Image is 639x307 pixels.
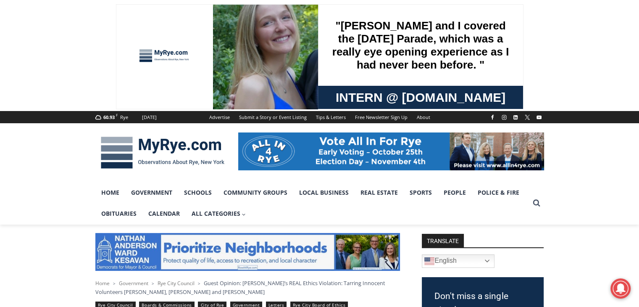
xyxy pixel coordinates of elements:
a: Facebook [487,112,497,122]
div: "[PERSON_NAME] and I covered the [DATE] Parade, which was a really eye opening experience as I ha... [212,0,397,82]
nav: Secondary Navigation [205,111,435,123]
a: Home [95,280,110,287]
a: [PERSON_NAME] Read Sanctuary Fall Fest: [DATE] [0,84,121,105]
button: Child menu of All Categories [186,203,252,224]
strong: TRANSLATE [422,234,464,247]
span: Intern @ [DOMAIN_NAME] [220,84,389,103]
span: > [113,281,116,286]
a: About [412,111,435,123]
a: Obituaries [95,203,142,224]
img: All in for Rye [238,132,544,170]
a: Intern @ [DOMAIN_NAME] [202,82,407,105]
a: Government [119,280,148,287]
a: Sports [404,182,438,203]
a: Submit a Story or Event Listing [234,111,311,123]
span: > [152,281,154,286]
a: Real Estate [355,182,404,203]
a: Instagram [499,112,509,122]
span: Guest Opinion: [PERSON_NAME]’s REAL Ethics Violation: Tarring Innocent Volunteers [PERSON_NAME], ... [95,279,385,295]
a: Calendar [142,203,186,224]
a: X [522,112,532,122]
a: Linkedin [510,112,521,122]
div: / [94,71,96,79]
a: Free Newsletter Sign Up [350,111,412,123]
a: YouTube [534,112,544,122]
button: View Search Form [529,196,544,211]
a: Police & Fire [472,182,525,203]
a: Home [95,182,125,203]
div: 2 [88,71,92,79]
div: [DATE] [142,114,157,121]
img: MyRye.com [95,131,230,175]
h4: [PERSON_NAME] Read Sanctuary Fall Fest: [DATE] [7,85,108,104]
a: English [422,254,494,268]
a: Local Business [293,182,355,203]
nav: Primary Navigation [95,182,529,225]
a: People [438,182,472,203]
img: en [424,256,434,266]
div: Birds of Prey: Falcon and hawk demos [88,25,117,69]
a: Community Groups [218,182,293,203]
a: Government [125,182,178,203]
div: 6 [98,71,102,79]
span: F [116,113,118,117]
a: Advertise [205,111,234,123]
a: Rye City Council [158,280,195,287]
a: Tips & Letters [311,111,350,123]
span: 60.93 [103,114,115,120]
nav: Breadcrumbs [95,279,400,296]
a: Schools [178,182,218,203]
div: Rye [120,114,128,121]
span: > [198,281,200,286]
